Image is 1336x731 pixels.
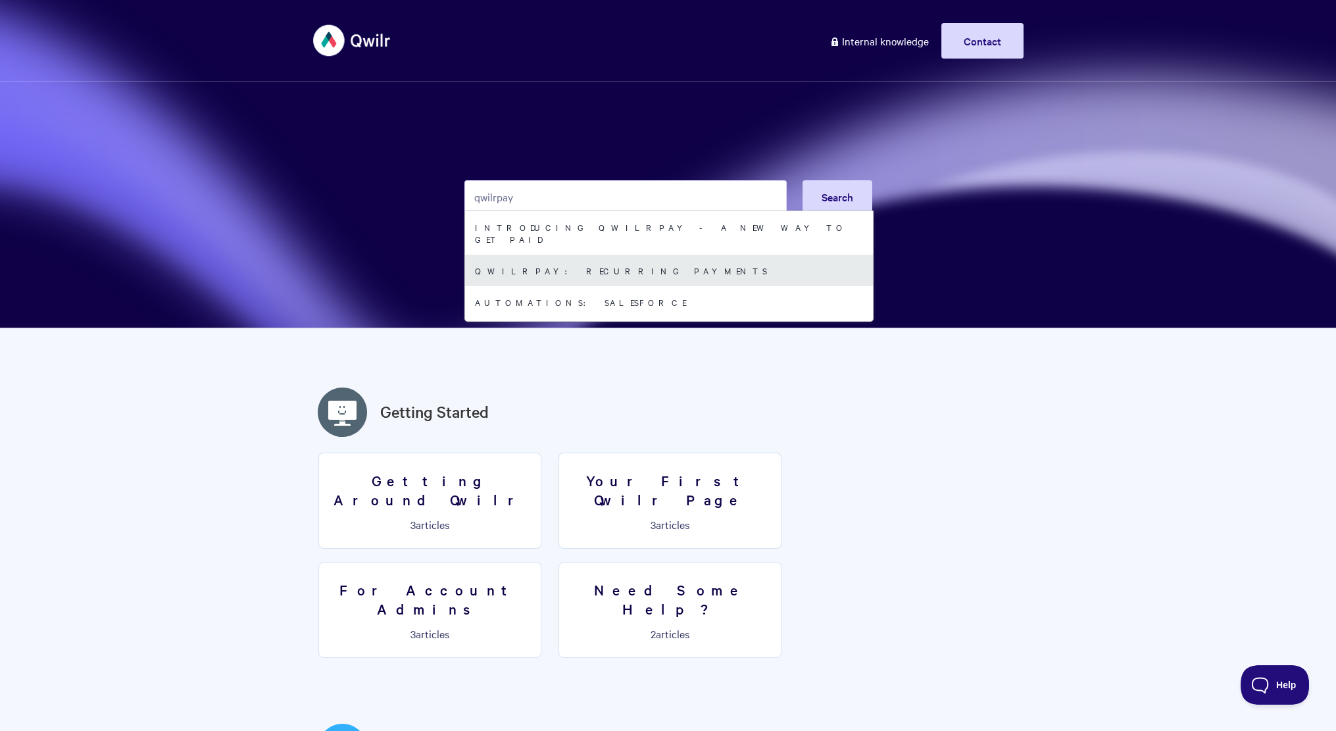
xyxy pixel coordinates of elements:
[567,518,773,530] p: articles
[410,517,416,532] span: 3
[327,518,533,530] p: articles
[464,180,787,213] input: Search the knowledge base
[313,16,391,65] img: Qwilr Help Center
[820,23,939,59] a: Internal knowledge
[327,628,533,640] p: articles
[318,562,541,658] a: For Account Admins 3articles
[567,628,773,640] p: articles
[380,400,489,424] a: Getting Started
[558,562,781,658] a: Need Some Help? 2articles
[465,255,873,286] a: QwilrPay: Recurring Payments
[803,180,872,213] button: Search
[651,626,656,641] span: 2
[465,211,873,255] a: Introducing QwilrPay - A New Way to Get Paid
[567,471,773,509] h3: Your First Qwilr Page
[465,286,873,318] a: Automations: Salesforce
[941,23,1024,59] a: Contact
[567,580,773,618] h3: Need Some Help?
[410,626,416,641] span: 3
[318,453,541,549] a: Getting Around Qwilr 3articles
[1241,665,1310,705] iframe: Toggle Customer Support
[651,517,656,532] span: 3
[327,471,533,509] h3: Getting Around Qwilr
[327,580,533,618] h3: For Account Admins
[558,453,781,549] a: Your First Qwilr Page 3articles
[822,189,853,204] span: Search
